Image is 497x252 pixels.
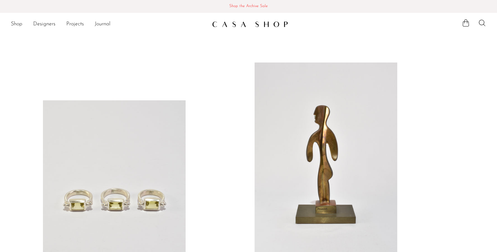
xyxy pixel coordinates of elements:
ul: NEW HEADER MENU [11,19,207,30]
a: Shop [11,20,22,29]
a: Designers [33,20,55,29]
nav: Desktop navigation [11,19,207,30]
span: Shop the Archive Sale [5,3,492,10]
a: Projects [66,20,84,29]
a: Journal [95,20,111,29]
